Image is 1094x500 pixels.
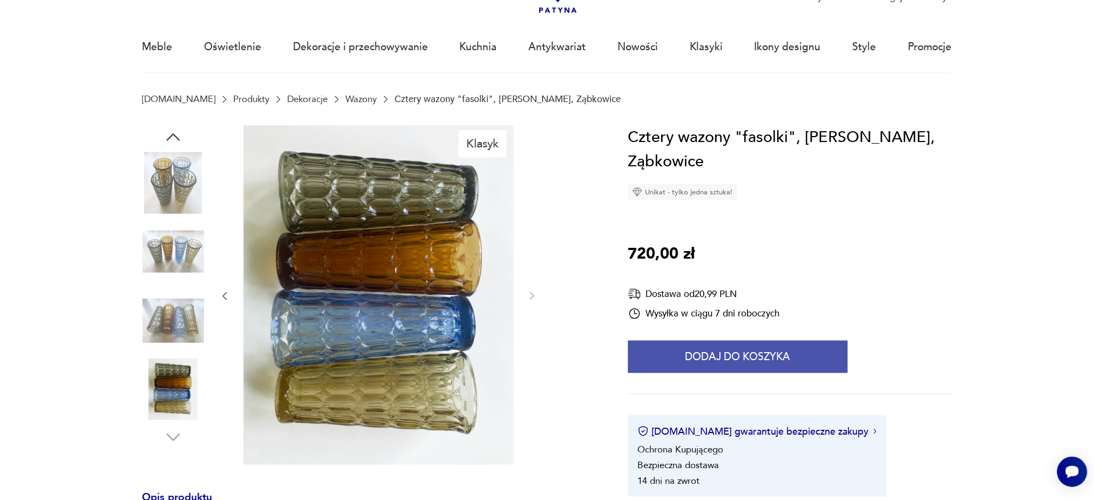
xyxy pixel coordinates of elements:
[142,221,204,282] img: Zdjęcie produktu Cztery wazony "fasolki", Drost, Ząbkowice
[142,152,204,214] img: Zdjęcie produktu Cztery wazony "fasolki", Drost, Ząbkowice
[142,290,204,352] img: Zdjęcie produktu Cztery wazony "fasolki", Drost, Ząbkowice
[628,184,737,200] div: Unikat - tylko jedna sztuka!
[638,426,649,437] img: Ikona certyfikatu
[690,22,723,72] a: Klasyki
[628,242,695,267] p: 720,00 zł
[633,187,642,197] img: Ikona diamentu
[243,125,514,465] img: Zdjęcie produktu Cztery wazony "fasolki", Drost, Ząbkowice
[628,341,848,373] button: Dodaj do koszyka
[1057,457,1088,487] iframe: Smartsupp widget button
[234,94,270,104] a: Produkty
[459,130,507,157] div: Klasyk
[346,94,377,104] a: Wazony
[628,287,641,301] img: Ikona dostawy
[142,359,204,420] img: Zdjęcie produktu Cztery wazony "fasolki", Drost, Ząbkowice
[142,94,216,104] a: [DOMAIN_NAME]
[853,22,876,72] a: Style
[908,22,952,72] a: Promocje
[529,22,586,72] a: Antykwariat
[288,94,328,104] a: Dekoracje
[628,307,780,320] div: Wysyłka w ciągu 7 dni roboczych
[628,125,952,174] h1: Cztery wazony "fasolki", [PERSON_NAME], Ząbkowice
[638,425,877,438] button: [DOMAIN_NAME] gwarantuje bezpieczne zakupy
[460,22,497,72] a: Kuchnia
[755,22,821,72] a: Ikony designu
[293,22,428,72] a: Dekoracje i przechowywanie
[638,459,719,471] li: Bezpieczna dostawa
[395,94,621,104] p: Cztery wazony "fasolki", [PERSON_NAME], Ząbkowice
[638,443,724,456] li: Ochrona Kupującego
[874,429,877,434] img: Ikona strzałki w prawo
[142,22,173,72] a: Meble
[204,22,261,72] a: Oświetlenie
[617,22,658,72] a: Nowości
[638,475,700,487] li: 14 dni na zwrot
[628,287,780,301] div: Dostawa od 20,99 PLN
